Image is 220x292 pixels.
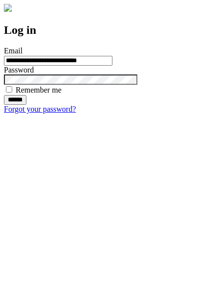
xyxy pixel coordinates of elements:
label: Remember me [16,86,62,94]
h2: Log in [4,24,216,37]
img: logo-4e3dc11c47720685a147b03b5a06dd966a58ff35d612b21f08c02c0306f2b779.png [4,4,12,12]
label: Email [4,47,22,55]
a: Forgot your password? [4,105,76,113]
label: Password [4,66,34,74]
